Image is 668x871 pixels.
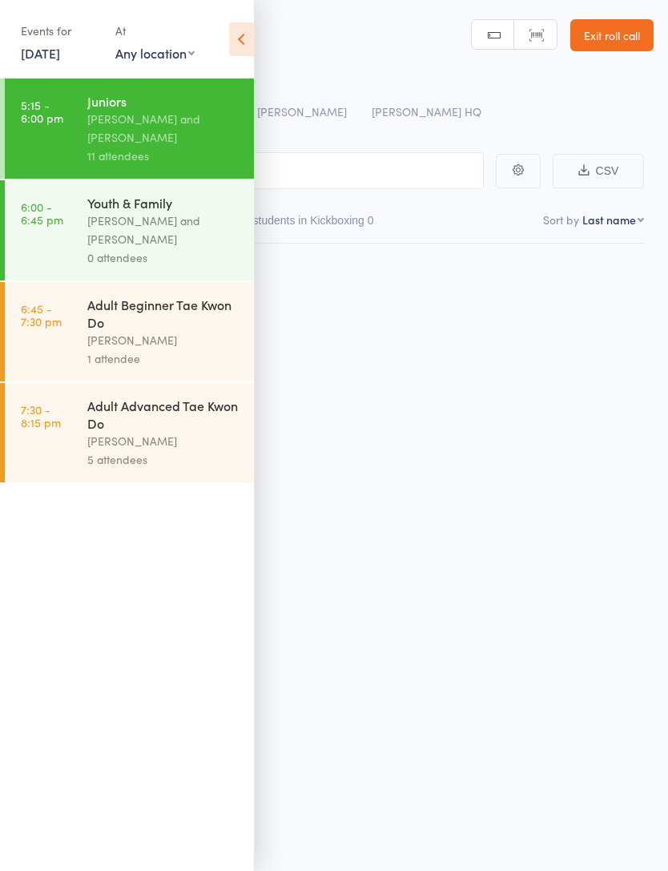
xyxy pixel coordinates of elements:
a: 6:00 -6:45 pmYouth & Family[PERSON_NAME] and [PERSON_NAME]0 attendees [5,180,254,280]
div: Events for [21,18,99,44]
div: Adult Beginner Tae Kwon Do [87,296,240,331]
div: Adult Advanced Tae Kwon Do [87,397,240,432]
label: Sort by [543,212,579,228]
div: Youth & Family [87,194,240,212]
div: 0 [368,214,374,227]
a: 6:45 -7:30 pmAdult Beginner Tae Kwon Do[PERSON_NAME]1 attendee [5,282,254,381]
div: Juniors [87,92,240,110]
div: [PERSON_NAME] and [PERSON_NAME] [87,212,240,248]
div: [PERSON_NAME] and [PERSON_NAME] [87,110,240,147]
div: [PERSON_NAME] [87,331,240,349]
div: 11 attendees [87,147,240,165]
time: 6:00 - 6:45 pm [21,200,63,226]
time: 6:45 - 7:30 pm [21,302,62,328]
div: [PERSON_NAME] [87,432,240,450]
span: [PERSON_NAME] HQ [372,103,481,119]
time: 5:15 - 6:00 pm [21,99,63,124]
div: 5 attendees [87,450,240,469]
div: Last name [582,212,636,228]
time: 7:30 - 8:15 pm [21,403,61,429]
div: 1 attendee [87,349,240,368]
div: At [115,18,195,44]
a: 7:30 -8:15 pmAdult Advanced Tae Kwon Do[PERSON_NAME]5 attendees [5,383,254,482]
a: [DATE] [21,44,60,62]
button: Other students in Kickboxing0 [222,206,374,243]
div: Any location [115,44,195,62]
div: 0 attendees [87,248,240,267]
a: 5:15 -6:00 pmJuniors[PERSON_NAME] and [PERSON_NAME]11 attendees [5,79,254,179]
a: Exit roll call [570,19,654,51]
button: CSV [553,154,644,188]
